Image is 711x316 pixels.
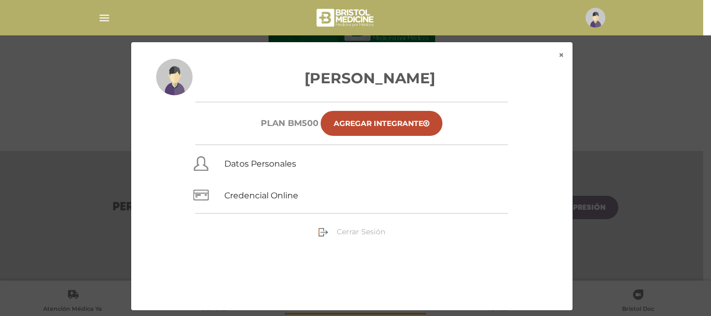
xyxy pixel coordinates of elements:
a: Credencial Online [224,191,298,200]
img: profile-placeholder.svg [156,59,193,95]
h3: [PERSON_NAME] [156,67,548,89]
img: bristol-medicine-blanco.png [315,5,377,30]
span: Cerrar Sesión [337,227,385,236]
img: profile-placeholder.svg [586,8,605,28]
h6: Plan BM500 [261,118,319,128]
img: Cober_menu-lines-white.svg [98,11,111,24]
a: Cerrar Sesión [318,227,385,236]
a: Agregar Integrante [321,111,442,136]
img: sign-out.png [318,227,328,237]
a: Datos Personales [224,159,296,169]
button: × [550,42,573,68]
